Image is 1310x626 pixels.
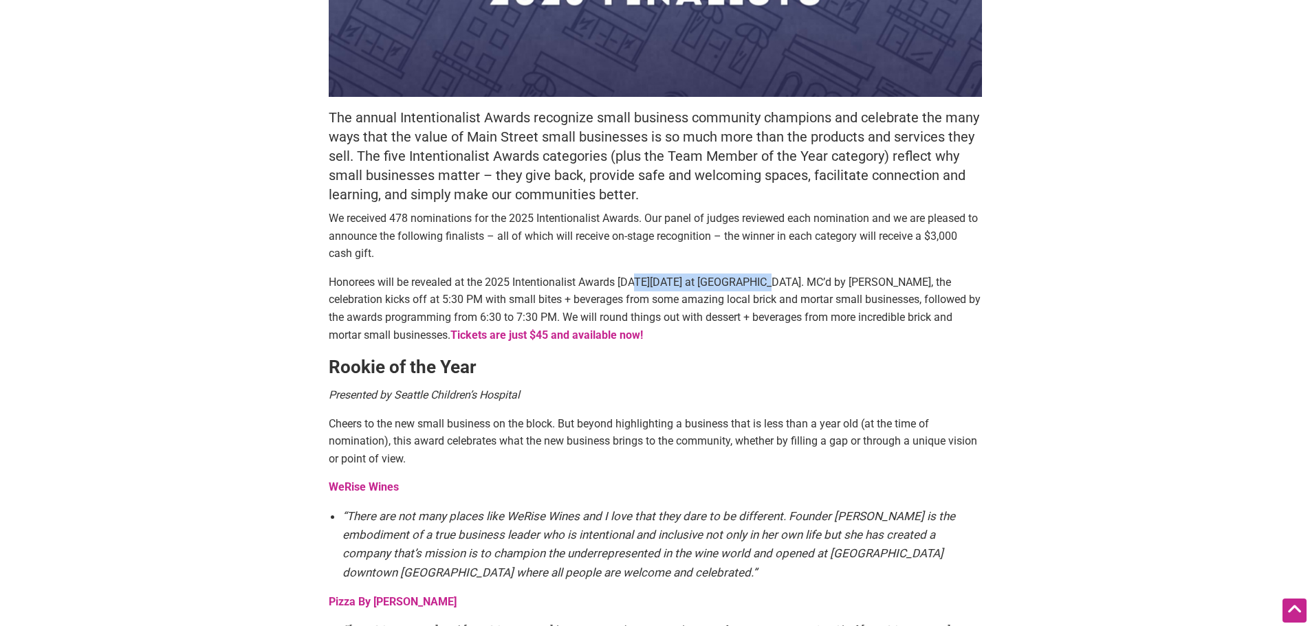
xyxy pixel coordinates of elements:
[329,595,457,608] a: Pizza By [PERSON_NAME]
[1282,599,1307,623] div: Scroll Back to Top
[329,210,982,262] p: We received 478 nominations for the 2025 Intentionalist Awards. Our panel of judges reviewed each...
[329,273,982,344] p: Honorees will be revealed at the 2025 Intentionalist Awards [DATE][DATE] at [GEOGRAPHIC_DATA]. MC...
[329,480,399,493] a: WeRise Wines
[329,108,982,204] h5: The annual Intentionalist Awards recognize small business community champions and celebrate the m...
[329,357,477,377] strong: Rookie of the Year
[450,328,643,342] a: Tickets are just $45 and available now!
[342,509,955,579] em: “There are not many places like WeRise Wines and I love that they dare to be different. Founder [...
[329,415,982,468] p: Cheers to the new small business on the block. But beyond highlighting a business that is less th...
[329,388,520,401] em: Presented by Seattle Children’s Hospital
